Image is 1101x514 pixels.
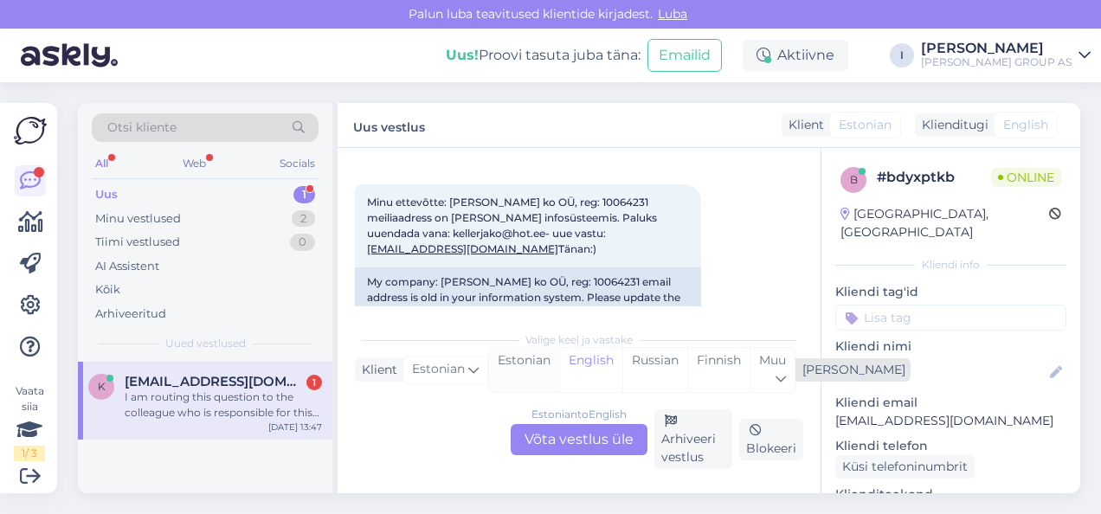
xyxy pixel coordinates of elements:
span: Uued vestlused [165,336,246,351]
p: [EMAIL_ADDRESS][DOMAIN_NAME] [835,412,1066,430]
div: AI Assistent [95,258,159,275]
span: k [98,380,106,393]
p: Kliendi email [835,394,1066,412]
div: My company: [PERSON_NAME] ko OÜ, reg: 10064231 email address is old in your information system. P... [355,267,701,344]
div: Finnish [687,348,750,392]
a: [EMAIL_ADDRESS][DOMAIN_NAME] [367,242,558,255]
div: Web [179,152,209,175]
span: Muu [759,352,786,368]
div: Valige keel ja vastake [355,332,803,348]
div: Blokeeri [739,419,803,460]
span: Luba [653,6,692,22]
span: Estonian [412,360,465,379]
div: Arhiveeritud [95,305,166,323]
p: Klienditeekond [835,485,1066,504]
div: [GEOGRAPHIC_DATA], [GEOGRAPHIC_DATA] [840,205,1049,241]
span: b [850,173,858,186]
div: 1 / 3 [14,446,45,461]
div: Minu vestlused [95,210,181,228]
div: # bdyxptkb [877,167,991,188]
div: Kõik [95,281,120,299]
div: 1 [293,186,315,203]
div: English [559,348,622,392]
div: Vaata siia [14,383,45,461]
span: kellerjako@gmail.com [125,374,305,389]
div: [PERSON_NAME] GROUP AS [921,55,1072,69]
div: Võta vestlus üle [511,424,647,455]
p: Kliendi tag'id [835,283,1066,301]
div: 1 [306,375,322,390]
div: Estonian to English [531,407,627,422]
div: I am routing this question to the colleague who is responsible for this topic. The reply might ta... [125,389,322,421]
div: Aktiivne [743,40,848,71]
div: Küsi telefoninumbrit [835,455,975,479]
label: Uus vestlus [353,113,425,137]
div: Tiimi vestlused [95,234,180,251]
div: Estonian [489,348,559,392]
input: Lisa nimi [836,363,1046,382]
div: Socials [276,152,319,175]
button: Emailid [647,39,722,72]
div: Kliendi info [835,257,1066,273]
span: Estonian [839,116,892,134]
b: Uus! [446,47,479,63]
div: Klient [782,116,824,134]
div: I [890,43,914,67]
div: 2 [292,210,315,228]
div: Arhiveeri vestlus [654,409,732,469]
div: Klienditugi [915,116,988,134]
div: Uus [95,186,118,203]
div: [PERSON_NAME] [795,361,905,379]
div: Proovi tasuta juba täna: [446,45,641,66]
div: 0 [290,234,315,251]
div: All [92,152,112,175]
div: Klient [355,361,397,379]
div: [DATE] 13:47 [268,421,322,434]
span: Minu ettevõtte: [PERSON_NAME] ko OÜ, reg: 10064231 meiliaadress on [PERSON_NAME] infosüsteemis. P... [367,196,660,255]
img: Askly Logo [14,117,47,145]
div: [PERSON_NAME] [921,42,1072,55]
span: English [1003,116,1048,134]
p: Kliendi telefon [835,437,1066,455]
span: Online [991,168,1061,187]
div: Russian [622,348,687,392]
span: Otsi kliente [107,119,177,137]
p: Kliendi nimi [835,337,1066,356]
a: [PERSON_NAME][PERSON_NAME] GROUP AS [921,42,1091,69]
input: Lisa tag [835,305,1066,331]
